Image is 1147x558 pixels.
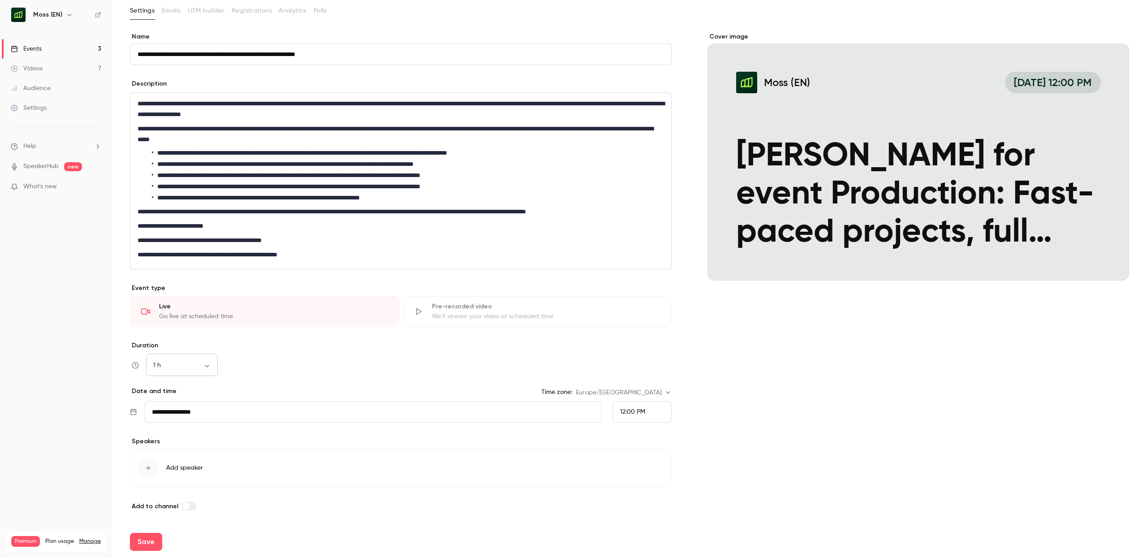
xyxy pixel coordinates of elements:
[403,296,672,327] div: Pre-recorded videoWe'll stream your video at scheduled time
[45,538,74,545] span: Plan usage
[11,8,26,22] img: Moss (EN)
[188,6,224,16] span: UTM builder
[11,142,101,151] li: help-dropdown-opener
[432,312,661,321] div: We'll stream your video at scheduled time
[11,44,42,53] div: Events
[11,536,40,547] span: Premium
[130,79,167,88] label: Description
[159,312,388,321] div: Go live at scheduled time
[314,6,327,16] span: Polls
[23,162,59,171] a: SpeakerHub
[130,533,162,551] button: Save
[91,183,101,191] iframe: Noticeable Trigger
[11,84,51,93] div: Audience
[130,92,672,269] section: description
[159,302,388,311] div: Live
[130,93,671,269] div: editor
[166,463,203,472] span: Add speaker
[130,450,672,486] button: Add speaker
[11,104,47,112] div: Settings
[130,387,177,396] p: Date and time
[130,32,672,41] label: Name
[23,142,36,151] span: Help
[279,6,306,16] span: Analytics
[11,64,43,73] div: Videos
[130,296,399,327] div: LiveGo live at scheduled time
[612,401,672,423] div: From
[132,502,178,510] span: Add to channel
[707,32,1129,41] label: Cover image
[130,341,672,350] label: Duration
[130,437,672,446] p: Speakers
[23,182,57,191] span: What's new
[541,388,572,397] label: Time zone:
[130,284,672,293] p: Event type
[432,302,661,311] div: Pre-recorded video
[620,409,645,415] span: 12:00 PM
[162,6,181,16] span: Emails
[33,10,62,19] h6: Moss (EN)
[707,32,1129,281] section: Cover image
[64,162,82,171] span: new
[576,388,672,397] div: Europe/[GEOGRAPHIC_DATA]
[79,538,101,545] a: Manage
[130,4,155,18] button: Settings
[232,6,272,16] span: Registrations
[146,361,218,370] div: 1 h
